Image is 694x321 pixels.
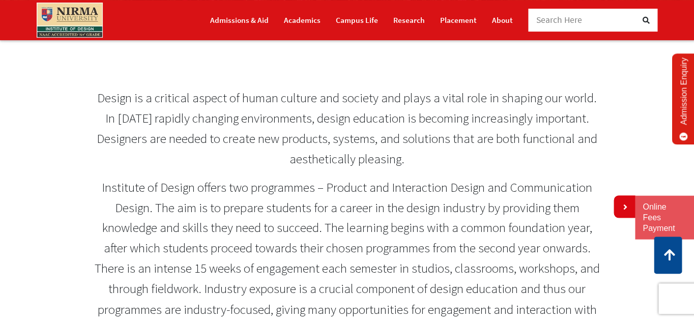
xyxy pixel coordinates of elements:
a: About [492,11,513,29]
span: Search Here [536,14,583,25]
a: Online Fees Payment [643,201,686,233]
a: Campus Life [336,11,378,29]
p: Design is a critical aspect of human culture and society and plays a vital role in shaping our wo... [94,88,599,169]
a: Research [393,11,425,29]
a: Academics [284,11,321,29]
a: Placement [440,11,477,29]
img: main_logo [37,3,103,38]
a: Admissions & Aid [210,11,269,29]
